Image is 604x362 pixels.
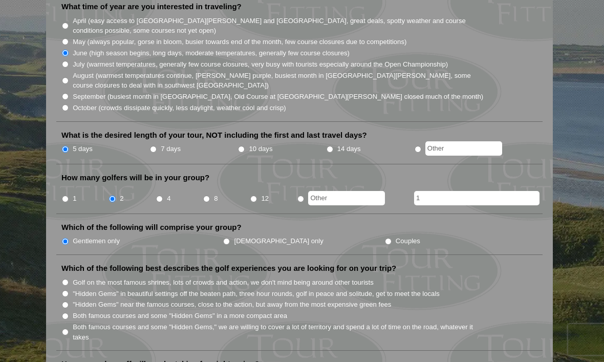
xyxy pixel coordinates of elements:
[337,144,361,154] label: 14 days
[61,222,242,232] label: Which of the following will comprise your group?
[73,71,484,91] label: August (warmest temperatures continue, [PERSON_NAME] purple, busiest month in [GEOGRAPHIC_DATA][P...
[73,92,483,102] label: September (busiest month in [GEOGRAPHIC_DATA], Old Course at [GEOGRAPHIC_DATA][PERSON_NAME] close...
[73,289,440,299] label: "Hidden Gems" in beautiful settings off the beaten path, three hour rounds, golf in peace and sol...
[214,194,218,204] label: 8
[167,194,170,204] label: 4
[73,144,93,154] label: 5 days
[308,191,385,205] input: Other
[61,173,209,183] label: How many golfers will be in your group?
[396,236,420,246] label: Couples
[73,16,484,36] label: April (easy access to [GEOGRAPHIC_DATA][PERSON_NAME] and [GEOGRAPHIC_DATA], great deals, spotty w...
[73,236,120,246] label: Gentlemen only
[161,144,181,154] label: 7 days
[261,194,269,204] label: 12
[61,2,242,12] label: What time of year are you interested in traveling?
[73,322,484,342] label: Both famous courses and some "Hidden Gems," we are willing to cover a lot of territory and spend ...
[120,194,123,204] label: 2
[73,59,448,70] label: July (warmest temperatures, generally few course closures, very busy with tourists especially aro...
[414,191,540,205] input: Additional non-golfers? Please specify #
[61,130,367,140] label: What is the desired length of your tour, NOT including the first and last travel days?
[73,278,374,288] label: Golf on the most famous shrines, lots of crowds and action, we don't mind being around other tour...
[61,263,396,273] label: Which of the following best describes the golf experiences you are looking for on your trip?
[73,103,286,113] label: October (crowds dissipate quickly, less daylight, weather cool and crisp)
[73,300,391,310] label: "Hidden Gems" near the famous courses, close to the action, but away from the most expensive gree...
[73,311,287,321] label: Both famous courses and some "Hidden Gems" in a more compact area
[73,194,76,204] label: 1
[249,144,273,154] label: 10 days
[234,236,323,246] label: [DEMOGRAPHIC_DATA] only
[73,37,406,47] label: May (always popular, gorse in bloom, busier towards end of the month, few course closures due to ...
[425,141,502,156] input: Other
[73,48,350,58] label: June (high season begins, long days, moderate temperatures, generally few course closures)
